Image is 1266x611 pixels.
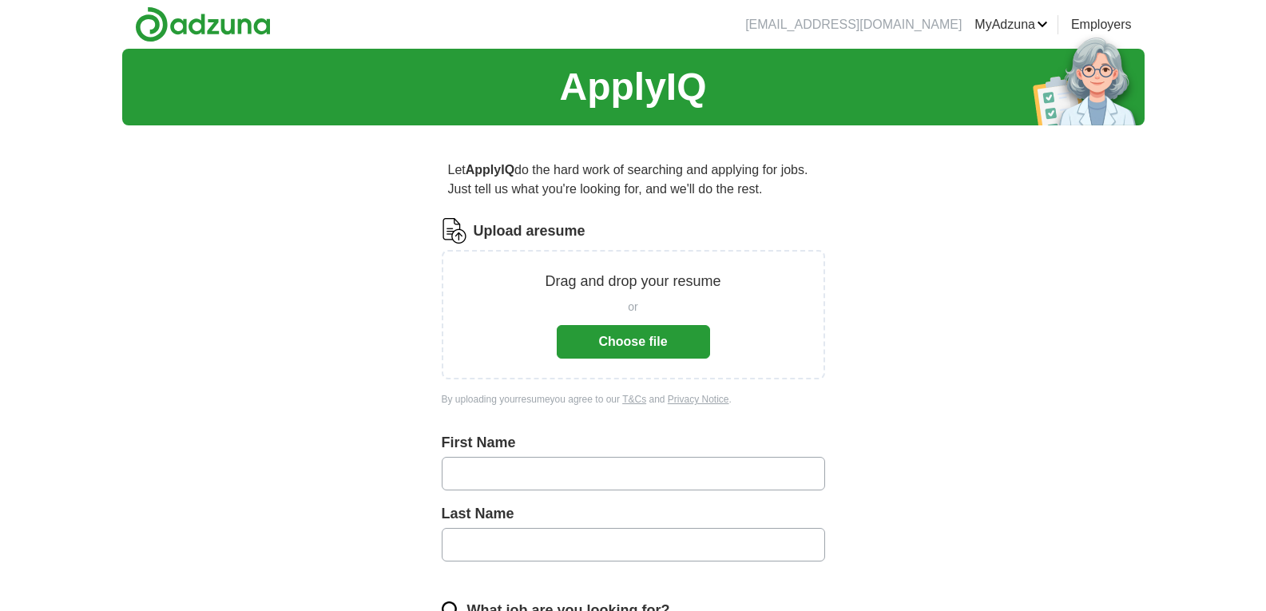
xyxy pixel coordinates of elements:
[466,163,514,177] strong: ApplyIQ
[442,218,467,244] img: CV Icon
[745,15,962,34] li: [EMAIL_ADDRESS][DOMAIN_NAME]
[559,58,706,116] h1: ApplyIQ
[442,503,825,525] label: Last Name
[442,432,825,454] label: First Name
[474,220,585,242] label: Upload a resume
[974,15,1048,34] a: MyAdzuna
[668,394,729,405] a: Privacy Notice
[442,392,825,407] div: By uploading your resume you agree to our and .
[545,271,720,292] p: Drag and drop your resume
[557,325,710,359] button: Choose file
[1071,15,1132,34] a: Employers
[135,6,271,42] img: Adzuna logo
[442,154,825,205] p: Let do the hard work of searching and applying for jobs. Just tell us what you're looking for, an...
[622,394,646,405] a: T&Cs
[628,299,637,315] span: or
